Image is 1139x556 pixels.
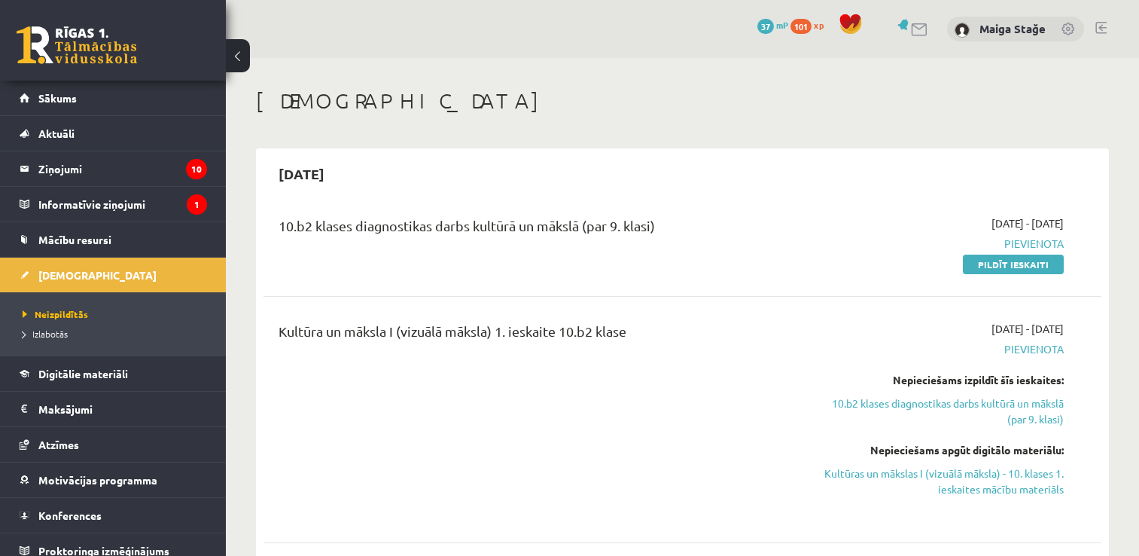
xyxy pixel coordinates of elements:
div: Nepieciešams izpildīt šīs ieskaites: [817,372,1064,388]
span: Digitālie materiāli [38,367,128,380]
h1: [DEMOGRAPHIC_DATA] [256,88,1109,114]
a: Kultūras un mākslas I (vizuālā māksla) - 10. klases 1. ieskaites mācību materiāls [817,466,1064,497]
span: Konferences [38,509,102,522]
span: mP [776,19,788,31]
a: Konferences [20,498,207,533]
span: xp [814,19,824,31]
legend: Maksājumi [38,392,207,426]
a: Atzīmes [20,427,207,462]
a: Maksājumi [20,392,207,426]
span: [DEMOGRAPHIC_DATA] [38,268,157,282]
a: Izlabotās [23,327,211,341]
a: Motivācijas programma [20,463,207,497]
h2: [DATE] [263,156,340,191]
span: 101 [790,19,812,34]
img: Maiga Stağe [955,23,970,38]
span: Aktuāli [38,127,75,140]
span: Mācību resursi [38,233,111,246]
a: 101 xp [790,19,831,31]
div: Kultūra un māksla I (vizuālā māksla) 1. ieskaite 10.b2 klase [279,321,794,349]
span: [DATE] - [DATE] [991,215,1064,231]
i: 1 [187,194,207,215]
a: Maiga Stağe [979,21,1046,36]
a: Aktuāli [20,116,207,151]
a: Informatīvie ziņojumi1 [20,187,207,221]
a: Pildīt ieskaiti [963,255,1064,274]
a: [DEMOGRAPHIC_DATA] [20,258,207,292]
span: 37 [757,19,774,34]
span: Motivācijas programma [38,473,157,487]
a: Digitālie materiāli [20,356,207,391]
a: Rīgas 1. Tālmācības vidusskola [17,26,137,64]
a: Neizpildītās [23,307,211,321]
span: Izlabotās [23,328,68,340]
a: Ziņojumi10 [20,151,207,186]
span: Sākums [38,91,77,105]
span: Neizpildītās [23,308,88,320]
div: Nepieciešams apgūt digitālo materiālu: [817,442,1064,458]
div: 10.b2 klases diagnostikas darbs kultūrā un mākslā (par 9. klasi) [279,215,794,243]
i: 10 [186,159,207,179]
a: Sākums [20,81,207,115]
span: Pievienota [817,236,1064,252]
a: Mācību resursi [20,222,207,257]
a: 10.b2 klases diagnostikas darbs kultūrā un mākslā (par 9. klasi) [817,396,1064,427]
span: Pievienota [817,341,1064,357]
span: Atzīmes [38,438,79,451]
legend: Ziņojumi [38,151,207,186]
legend: Informatīvie ziņojumi [38,187,207,221]
a: 37 mP [757,19,788,31]
span: [DATE] - [DATE] [991,321,1064,337]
